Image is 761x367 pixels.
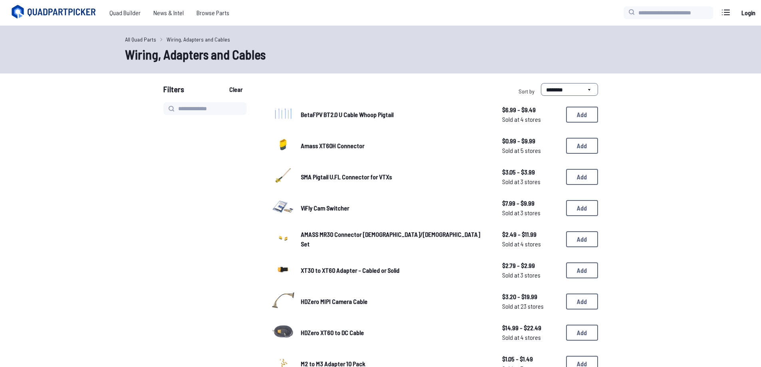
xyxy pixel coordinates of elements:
span: Sold at 5 stores [502,146,560,155]
button: Add [566,294,598,309]
span: $2.79 - $2.99 [502,261,560,270]
a: BetaFPV BT2.0 U Cable Whoop Pigtail [301,110,489,119]
span: $3.20 - $19.99 [502,292,560,302]
button: Add [566,107,598,123]
span: BetaFPV BT2.0 U Cable Whoop Pigtail [301,111,393,118]
span: HDZero MIPI Camera Cable [301,298,368,305]
button: Add [566,231,598,247]
span: Sold at 4 stores [502,333,560,342]
span: Sold at 23 stores [502,302,560,311]
a: ViFly Cam Switcher [301,203,489,213]
a: News & Intel [147,5,190,21]
a: Browse Parts [190,5,236,21]
span: Sold at 4 stores [502,115,560,124]
span: Sold at 3 stores [502,208,560,218]
a: XT30 to XT60 Adapter - Cabled or Solid [301,266,489,275]
button: Clear [223,83,249,96]
span: Amass XT60H Connector [301,142,364,149]
a: image [272,165,294,189]
h1: Wiring, Adapters and Cables [125,45,636,64]
span: ViFly Cam Switcher [301,204,349,212]
a: image [272,227,294,252]
span: $6.99 - $9.49 [502,105,560,115]
img: image [272,165,294,187]
span: SMA Pigtail U.FL Connector for VTXs [301,173,392,181]
button: Add [566,325,598,341]
select: Sort by [541,83,598,96]
img: image [272,320,294,343]
a: image [272,289,294,314]
span: Sold at 3 stores [502,270,560,280]
img: image [272,227,294,249]
a: All Quad Parts [125,35,156,44]
button: Add [566,169,598,185]
span: AMASS MR30 Connector [DEMOGRAPHIC_DATA]/[DEMOGRAPHIC_DATA] Set [301,230,480,248]
span: $0.99 - $9.99 [502,136,560,146]
a: HDZero MIPI Camera Cable [301,297,489,306]
button: Add [566,200,598,216]
span: $1.05 - $1.49 [502,354,560,364]
img: image [272,133,294,156]
img: image [272,196,294,218]
a: Quad Builder [103,5,147,21]
a: AMASS MR30 Connector [DEMOGRAPHIC_DATA]/[DEMOGRAPHIC_DATA] Set [301,230,489,249]
span: Sold at 3 stores [502,177,560,186]
span: Filters [163,83,184,99]
button: Add [566,138,598,154]
a: Login [739,5,758,21]
span: HDZero XT60 to DC Cable [301,329,364,336]
span: XT30 to XT60 Adapter - Cabled or Solid [301,266,399,274]
button: Add [566,262,598,278]
img: image [272,289,294,311]
a: Amass XT60H Connector [301,141,489,151]
span: $7.99 - $9.99 [502,198,560,208]
span: Sold at 4 stores [502,239,560,249]
span: Sort by [519,88,534,95]
img: image [272,102,294,125]
a: HDZero XT60 to DC Cable [301,328,489,337]
a: image [272,133,294,158]
span: $2.49 - $11.99 [502,230,560,239]
a: image [272,102,294,127]
span: $14.99 - $22.49 [502,323,560,333]
a: Wiring, Adapters and Cables [167,35,230,44]
a: SMA Pigtail U.FL Connector for VTXs [301,172,489,182]
span: $3.05 - $3.99 [502,167,560,177]
a: image [272,320,294,345]
a: image [272,196,294,220]
a: image [272,258,294,283]
img: image [272,258,294,280]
